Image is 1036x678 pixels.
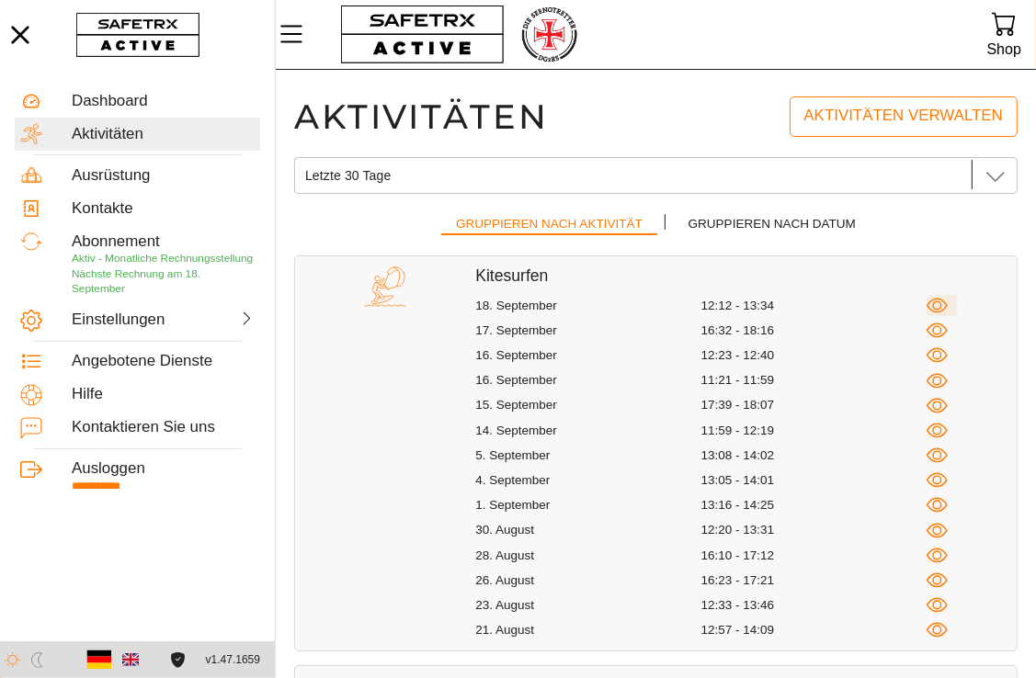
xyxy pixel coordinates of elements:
[475,597,700,614] div: 23. August
[364,266,406,308] img: KITE_SURFING.svg
[475,423,700,439] div: 14. September
[927,494,948,515] span: Ansicht
[20,164,42,186] img: Equipment.svg
[456,213,643,234] span: Gruppieren nach Aktivität
[72,352,255,370] div: Angebotene Dienste
[5,652,20,668] img: ModeLight.svg
[475,622,700,638] div: 21. August
[701,597,927,614] div: 12:33 - 13:46
[701,447,927,464] div: 13:08 - 14:02
[294,96,549,138] h1: Aktivitäten
[701,572,927,589] div: 16:23 - 17:21
[927,469,948,491] span: Ansicht
[927,445,948,466] span: Ansicht
[72,92,255,110] div: Dashboard
[701,298,927,314] div: 12:12 - 13:34
[674,209,871,242] button: Gruppieren nach Datum
[72,385,255,403] div: Hilfe
[701,497,927,514] div: 13:16 - 14:25
[475,266,1017,287] h5: Kitesurfen
[475,298,700,314] div: 18. September
[72,232,255,251] div: Abonnement
[927,395,948,416] span: Ansicht
[276,15,322,53] button: MenÜ
[927,594,948,616] span: Ansicht
[475,322,700,339] div: 17. September
[701,622,927,638] div: 12:57 - 14:09
[927,619,948,640] span: Ansicht
[987,37,1021,62] div: Shop
[701,548,927,564] div: 16:10 - 17:12
[701,423,927,439] div: 11:59 - 12:19
[701,347,927,364] div: 12:23 - 12:40
[87,648,112,672] img: de.svg
[441,209,657,242] button: Gruppieren nach Aktivität
[475,472,700,489] div: 4. September
[72,125,255,143] div: Aktivitäten
[29,652,45,668] img: ModeDark.svg
[72,459,255,478] div: Ausloggen
[927,295,948,316] span: Ansicht
[927,420,948,441] span: Ansicht
[20,231,42,253] img: Subscription.svg
[475,347,700,364] div: 16. September
[701,397,927,413] div: 17:39 - 18:07
[20,417,42,439] img: ContactUs.svg
[475,522,700,538] div: 30. August
[927,370,948,391] span: Ansicht
[701,522,927,538] div: 12:20 - 13:31
[72,267,200,296] span: Nächste Rechnung am 18. September
[475,572,700,589] div: 26. August
[195,645,271,675] button: v1.47.1659
[927,570,948,591] span: Ansicht
[72,199,255,218] div: Kontakte
[475,548,700,564] div: 28. August
[927,520,948,541] span: Ansicht
[72,252,253,265] span: Aktiv - Monatliche Rechnungsstellung
[475,397,700,413] div: 15. September
[701,472,927,489] div: 13:05 - 14:01
[72,311,160,329] div: Einstellungen
[701,372,927,389] div: 11:21 - 11:59
[689,213,856,234] span: Gruppieren nach Datum
[927,545,948,566] span: Ansicht
[72,418,255,436] div: Kontaktieren Sie uns
[927,345,948,366] span: Ansicht
[84,644,115,675] button: Deutsch
[122,651,139,668] img: en.svg
[804,103,1003,130] span: Aktivitäten verwalten
[475,372,700,389] div: 16. September
[20,123,42,145] img: Activities.svg
[519,5,578,64] img: RescueLogo.png
[475,447,700,464] div: 5. September
[115,644,146,675] button: Englishc
[20,384,42,406] img: Help.svg
[206,650,260,670] span: v1.47.1659
[475,497,700,514] div: 1. September
[72,166,255,185] div: Ausrüstung
[701,322,927,339] div: 16:32 - 18:16
[790,96,1018,136] a: Aktivitäten verwalten
[927,320,948,341] span: Ansicht
[305,167,391,184] span: Letzte 30 Tage
[165,652,190,668] a: Lizenzvereinbarung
